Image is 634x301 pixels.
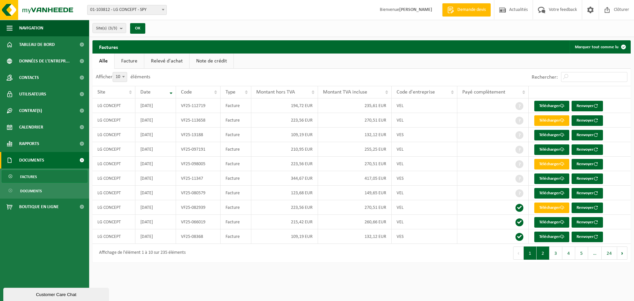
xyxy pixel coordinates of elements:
td: 223,56 EUR [251,157,318,171]
span: Montant TVA incluse [323,90,367,95]
td: [DATE] [135,142,176,157]
td: [DATE] [135,171,176,186]
button: Renvoyer [572,232,603,242]
button: 3 [549,246,562,260]
td: 215,42 EUR [251,215,318,229]
td: VF25-082939 [176,200,221,215]
td: 210,95 EUR [251,142,318,157]
td: VF25-080579 [176,186,221,200]
button: Next [617,246,627,260]
td: 270,51 EUR [318,157,392,171]
td: LG CONCEPT [92,171,135,186]
span: Type [226,90,235,95]
td: LG CONCEPT [92,113,135,128]
a: Factures [2,170,88,183]
td: LG CONCEPT [92,186,135,200]
td: Facture [221,215,251,229]
td: VF25-112719 [176,98,221,113]
td: 260,66 EUR [318,215,392,229]
a: Télécharger [534,101,569,111]
a: Télécharger [534,188,569,199]
td: VF25-08368 [176,229,221,244]
td: Facture [221,186,251,200]
button: 5 [575,246,588,260]
td: 235,61 EUR [318,98,392,113]
td: 417,05 EUR [318,171,392,186]
button: Renvoyer [572,159,603,169]
td: Facture [221,200,251,215]
td: 132,12 EUR [318,128,392,142]
td: 344,67 EUR [251,171,318,186]
td: LG CONCEPT [92,229,135,244]
button: Site(s)(3/3) [92,23,126,33]
td: VEL [392,98,457,113]
a: Télécharger [534,159,569,169]
td: 270,51 EUR [318,200,392,215]
td: [DATE] [135,200,176,215]
td: [DATE] [135,215,176,229]
td: VEL [392,186,457,200]
td: Facture [221,142,251,157]
span: Code d'entreprise [397,90,435,95]
td: 194,72 EUR [251,98,318,113]
button: Renvoyer [572,217,603,228]
a: Télécharger [534,144,569,155]
h2: Factures [92,40,124,53]
button: Renvoyer [572,188,603,199]
td: [DATE] [135,229,176,244]
td: [DATE] [135,113,176,128]
td: Facture [221,157,251,171]
td: [DATE] [135,157,176,171]
td: VEL [392,157,457,171]
div: Affichage de l'élément 1 à 10 sur 235 éléments [96,247,186,259]
span: 01-103812 - LG CONCEPT - SPY [87,5,167,15]
button: Previous [513,246,524,260]
td: LG CONCEPT [92,157,135,171]
button: 2 [537,246,549,260]
span: 01-103812 - LG CONCEPT - SPY [88,5,166,15]
td: LG CONCEPT [92,200,135,215]
td: [DATE] [135,186,176,200]
a: Télécharger [534,232,569,242]
span: Date [140,90,151,95]
button: 4 [562,246,575,260]
a: Note de crédit [190,54,233,69]
button: Renvoyer [572,173,603,184]
td: 223,56 EUR [251,200,318,215]
td: 132,12 EUR [318,229,392,244]
span: Données de l'entrepr... [19,53,70,69]
span: Contacts [19,69,39,86]
span: 10 [113,72,127,82]
button: Renvoyer [572,203,603,213]
td: VEL [392,200,457,215]
a: Télécharger [534,130,569,140]
button: OK [130,23,145,34]
td: [DATE] [135,128,176,142]
span: … [588,246,602,260]
span: Boutique en ligne [19,199,59,215]
a: Télécharger [534,217,569,228]
button: Marquer tout comme lu [570,40,630,54]
button: Renvoyer [572,101,603,111]
td: VES [392,128,457,142]
count: (3/3) [108,26,117,30]
label: Rechercher: [532,75,558,80]
span: Demande devis [456,7,487,13]
span: Montant hors TVA [256,90,295,95]
a: Documents [2,184,88,197]
a: Alle [92,54,114,69]
td: Facture [221,113,251,128]
td: 223,56 EUR [251,113,318,128]
span: Documents [20,185,42,197]
a: Télécharger [534,203,569,213]
a: Télécharger [534,173,569,184]
span: Utilisateurs [19,86,46,102]
td: VF25-066019 [176,215,221,229]
span: Site [97,90,105,95]
button: 24 [602,246,617,260]
td: Facture [221,171,251,186]
td: 255,25 EUR [318,142,392,157]
td: VES [392,229,457,244]
td: LG CONCEPT [92,142,135,157]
